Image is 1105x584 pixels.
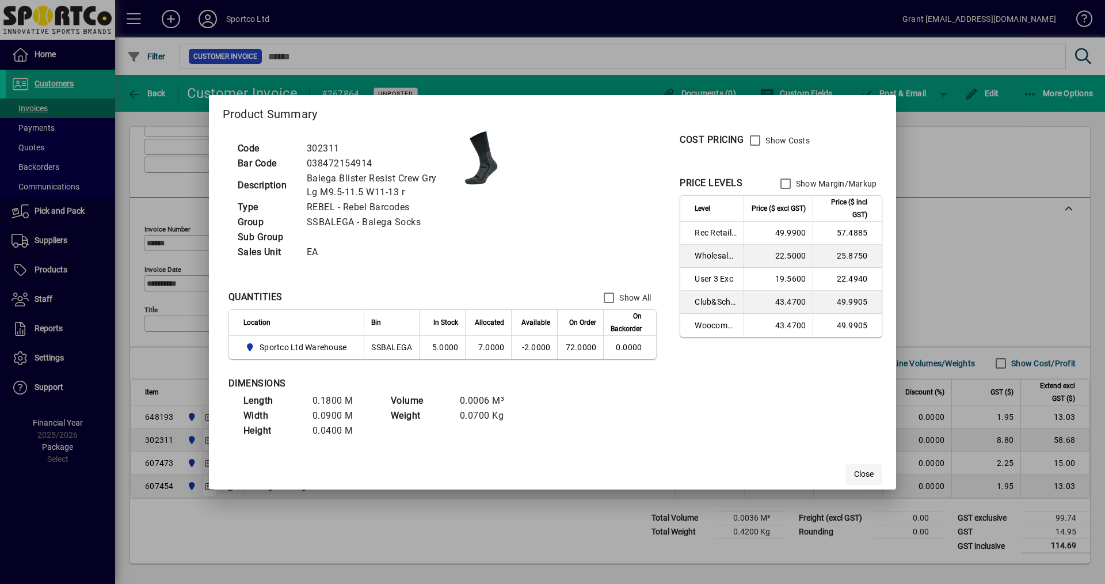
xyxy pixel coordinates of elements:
span: Allocated [475,316,504,329]
td: 0.0006 M³ [454,393,523,408]
span: On Order [569,316,596,329]
div: QUANTITIES [228,290,283,304]
td: 038472154914 [301,156,453,171]
td: Volume [385,393,454,408]
td: Weight [385,408,454,423]
span: User 3 Exc [695,273,737,285]
td: -2.0000 [511,336,557,359]
span: Price ($ excl GST) [752,202,806,215]
span: Sportco Ltd Warehouse [243,340,352,354]
td: Balega Blister Resist Crew Gry Lg M9.5-11.5 W11-13 r [301,171,453,200]
td: Width [238,408,307,423]
td: 0.0000 [603,336,656,359]
img: contain [453,129,510,187]
td: 25.8750 [813,245,882,268]
td: 0.0700 Kg [454,408,523,423]
td: EA [301,245,453,260]
span: Wholesale Exc [695,250,737,261]
td: Group [232,215,301,230]
span: Available [521,316,550,329]
td: REBEL - Rebel Barcodes [301,200,453,215]
td: SSBALEGA - Balega Socks [301,215,453,230]
div: DIMENSIONS [228,377,516,390]
td: SSBALEGA [364,336,419,359]
span: On Backorder [611,310,642,335]
td: Type [232,200,301,215]
td: 0.1800 M [307,393,376,408]
div: COST PRICING [680,133,744,147]
span: Location [243,316,270,329]
h2: Product Summary [209,95,897,128]
span: Rec Retail Inc [695,227,737,238]
td: Description [232,171,301,200]
td: Sub Group [232,230,301,245]
span: Club&School Exc [695,296,737,308]
td: 22.4940 [813,268,882,291]
td: Code [232,141,301,156]
td: Length [238,393,307,408]
td: 0.0900 M [307,408,376,423]
td: 49.9905 [813,314,882,337]
td: 19.5600 [744,268,813,291]
td: 43.4700 [744,291,813,314]
span: In Stock [433,316,458,329]
span: Level [695,202,710,215]
label: Show All [617,292,651,304]
td: 49.9900 [744,222,813,245]
td: 57.4885 [813,222,882,245]
span: Bin [371,316,381,329]
div: PRICE LEVELS [680,176,742,190]
td: Height [238,423,307,438]
label: Show Costs [763,135,810,146]
td: Bar Code [232,156,301,171]
td: 5.0000 [419,336,465,359]
span: Price ($ incl GST) [820,196,867,221]
span: Sportco Ltd Warehouse [260,342,346,353]
span: Woocommerce Retail [695,320,737,331]
td: Sales Unit [232,245,301,260]
td: 7.0000 [465,336,511,359]
label: Show Margin/Markup [794,178,877,189]
span: 72.0000 [566,343,597,352]
td: 302311 [301,141,453,156]
td: 22.5000 [744,245,813,268]
td: 43.4700 [744,314,813,337]
td: 0.0400 M [307,423,376,438]
span: Close [854,468,874,480]
td: 49.9905 [813,291,882,314]
button: Close [845,464,882,485]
